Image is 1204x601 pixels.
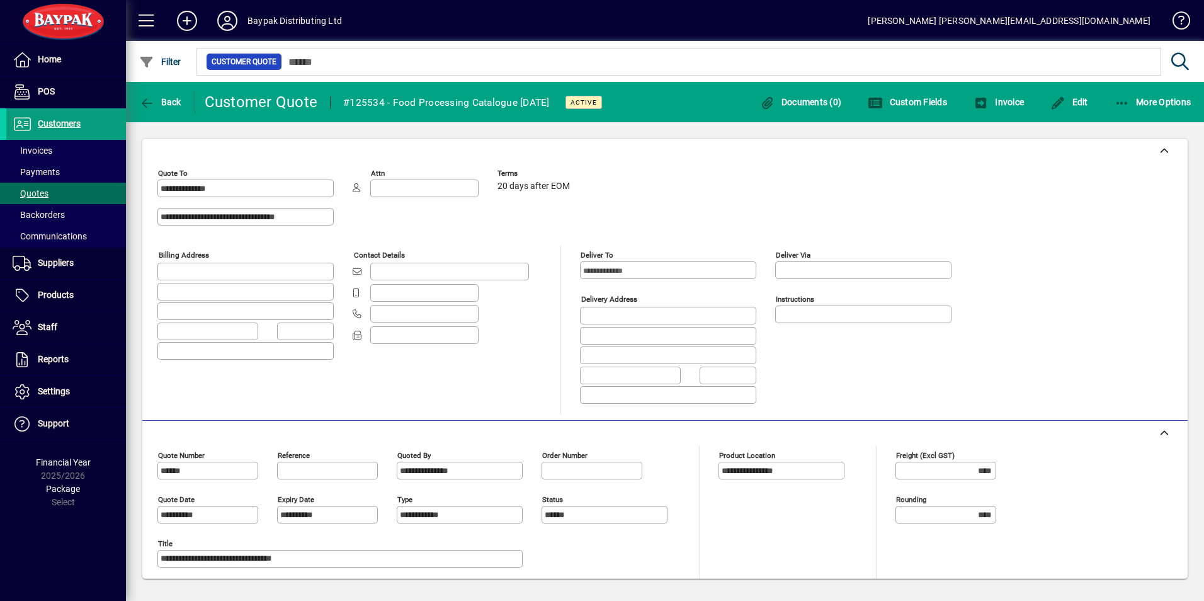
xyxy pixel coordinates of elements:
[6,140,126,161] a: Invoices
[207,9,247,32] button: Profile
[38,86,55,96] span: POS
[38,54,61,64] span: Home
[158,450,205,459] mat-label: Quote number
[205,92,318,112] div: Customer Quote
[6,226,126,247] a: Communications
[1047,91,1091,113] button: Edit
[136,50,185,73] button: Filter
[1163,3,1188,43] a: Knowledge Base
[868,97,947,107] span: Custom Fields
[571,98,597,106] span: Active
[371,169,385,178] mat-label: Attn
[278,495,314,503] mat-label: Expiry date
[542,450,588,459] mat-label: Order number
[1115,97,1191,107] span: More Options
[719,450,775,459] mat-label: Product location
[6,204,126,226] a: Backorders
[38,418,69,428] span: Support
[38,354,69,364] span: Reports
[497,169,573,178] span: Terms
[13,167,60,177] span: Payments
[278,450,310,459] mat-label: Reference
[139,97,181,107] span: Back
[158,169,188,178] mat-label: Quote To
[212,55,276,68] span: Customer Quote
[6,248,126,279] a: Suppliers
[6,44,126,76] a: Home
[158,495,195,503] mat-label: Quote date
[1111,91,1195,113] button: More Options
[46,484,80,494] span: Package
[756,91,844,113] button: Documents (0)
[13,146,52,156] span: Invoices
[38,258,74,268] span: Suppliers
[343,93,550,113] div: #125534 - Food Processing Catalogue [DATE]
[542,495,563,503] mat-label: Status
[397,450,431,459] mat-label: Quoted by
[38,386,70,396] span: Settings
[1050,97,1088,107] span: Edit
[776,295,814,304] mat-label: Instructions
[6,161,126,183] a: Payments
[397,495,412,503] mat-label: Type
[865,91,950,113] button: Custom Fields
[868,11,1150,31] div: [PERSON_NAME] [PERSON_NAME][EMAIL_ADDRESS][DOMAIN_NAME]
[13,188,48,198] span: Quotes
[126,91,195,113] app-page-header-button: Back
[167,9,207,32] button: Add
[13,231,87,241] span: Communications
[759,97,841,107] span: Documents (0)
[13,210,65,220] span: Backorders
[776,251,810,260] mat-label: Deliver via
[38,290,74,300] span: Products
[38,118,81,129] span: Customers
[158,539,173,547] mat-label: Title
[6,344,126,375] a: Reports
[6,76,126,108] a: POS
[36,457,91,467] span: Financial Year
[6,376,126,408] a: Settings
[6,183,126,204] a: Quotes
[6,408,126,440] a: Support
[6,312,126,343] a: Staff
[970,91,1027,113] button: Invoice
[6,280,126,311] a: Products
[139,57,181,67] span: Filter
[247,11,342,31] div: Baypak Distributing Ltd
[497,181,570,192] span: 20 days after EOM
[974,97,1024,107] span: Invoice
[581,251,613,260] mat-label: Deliver To
[896,450,955,459] mat-label: Freight (excl GST)
[38,322,57,332] span: Staff
[136,91,185,113] button: Back
[896,495,926,503] mat-label: Rounding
